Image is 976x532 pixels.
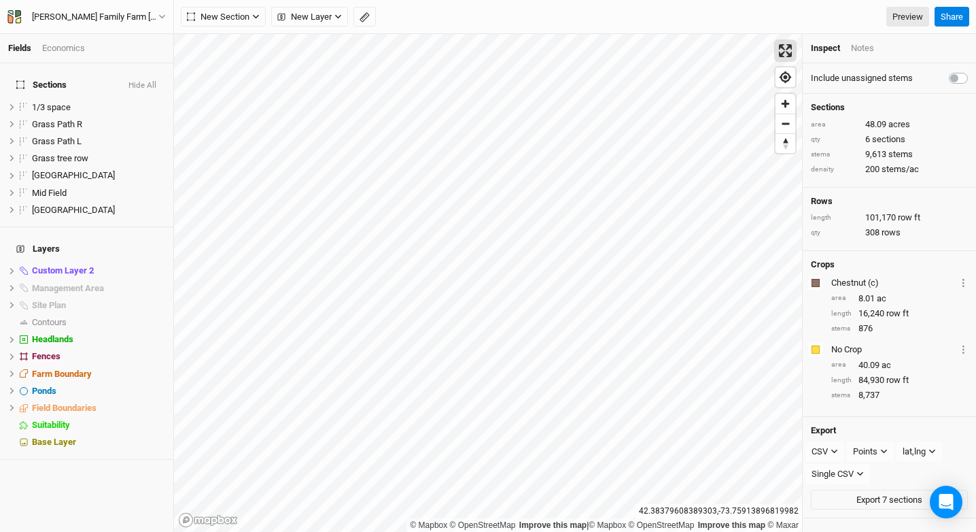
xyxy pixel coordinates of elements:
div: 42.38379608389303 , -73.75913896819982 [635,504,802,518]
div: Economics [42,42,85,54]
span: stems/ac [882,163,919,176]
div: Management Area [32,283,165,294]
button: Share [935,7,969,27]
div: length [811,213,858,223]
div: Rudolph Family Farm Bob GPS Befco [32,10,158,24]
span: Fences [32,351,60,361]
div: Grass tree row [32,153,165,164]
button: Points [847,442,894,462]
span: [GEOGRAPHIC_DATA] [32,170,115,180]
div: Grass Path L [32,136,165,147]
div: Open Intercom Messenger [930,486,962,518]
div: 84,930 [831,374,968,386]
div: Suitability [32,420,165,431]
span: Farm Boundary [32,369,92,379]
div: density [811,165,858,175]
div: Contours [32,317,165,328]
span: rows [882,227,901,239]
span: row ft [898,212,920,224]
div: Fences [32,351,165,362]
button: Find my location [775,67,795,87]
span: Management Area [32,283,104,293]
div: stems [831,390,852,401]
span: Base Layer [32,437,76,447]
div: CSV [812,445,828,459]
button: Zoom in [775,94,795,114]
div: Headlands [32,334,165,345]
a: Maxar [767,520,799,530]
h4: Rows [811,196,968,207]
div: Notes [851,42,874,54]
span: New Layer [277,10,332,24]
div: length [831,376,852,386]
a: Mapbox [589,520,626,530]
div: 876 [831,322,968,335]
span: Mid Field [32,188,67,198]
div: [PERSON_NAME] Family Farm [PERSON_NAME] GPS Befco [32,10,158,24]
span: 1/3 space [32,102,71,112]
span: Reset bearing to north [775,134,795,153]
span: Sections [16,80,67,90]
span: Contours [32,317,67,327]
div: length [831,309,852,319]
div: No Crop [831,344,956,356]
div: Upper Field [32,205,165,216]
span: Site Plan [32,300,66,310]
span: Field Boundaries [32,403,97,413]
a: Improve this map [519,520,587,530]
span: sections [872,133,905,146]
span: Ponds [32,386,56,396]
label: Include unassigned stems [811,72,913,84]
div: Mid Field [32,188,165,199]
button: New Section [181,7,266,27]
button: CSV [805,442,844,462]
span: Grass tree row [32,153,88,163]
span: Grass Path L [32,136,82,146]
a: OpenStreetMap [450,520,516,530]
div: 8,737 [831,389,968,401]
div: qty [811,135,858,145]
div: Inspect [811,42,840,54]
div: Single CSV [812,467,854,481]
a: Fields [8,43,31,53]
span: ac [877,293,886,305]
span: row ft [886,307,909,320]
button: Reset bearing to north [775,133,795,153]
span: Headlands [32,334,73,344]
button: Hide All [128,81,157,90]
button: Enter fullscreen [775,41,795,61]
div: 200 [811,163,968,176]
button: Crop Usage [959,342,968,357]
div: 16,240 [831,307,968,320]
h4: Layers [8,235,165,263]
span: [GEOGRAPHIC_DATA] [32,205,115,215]
div: 48.09 [811,118,968,131]
span: stems [888,148,913,161]
div: Grass Path R [32,119,165,130]
h4: Export [811,425,968,436]
div: Base Layer [32,437,165,448]
div: 8.01 [831,293,968,305]
a: OpenStreetMap [629,520,695,530]
div: area [831,360,852,370]
span: New Section [187,10,249,24]
span: ac [882,359,891,371]
div: Chestnut (c) [831,277,956,289]
span: Zoom out [775,114,795,133]
div: Lower Field [32,170,165,181]
button: Crop Usage [959,275,968,290]
span: acres [888,118,910,131]
span: Suitability [32,420,70,430]
div: 6 [811,133,968,146]
div: stems [831,324,852,334]
div: qty [811,228,858,238]
div: Field Boundaries [32,403,165,414]
div: area [811,120,858,130]
div: Site Plan [32,300,165,311]
a: Preview [886,7,929,27]
span: Custom Layer 2 [32,265,94,276]
button: Single CSV [805,464,870,484]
